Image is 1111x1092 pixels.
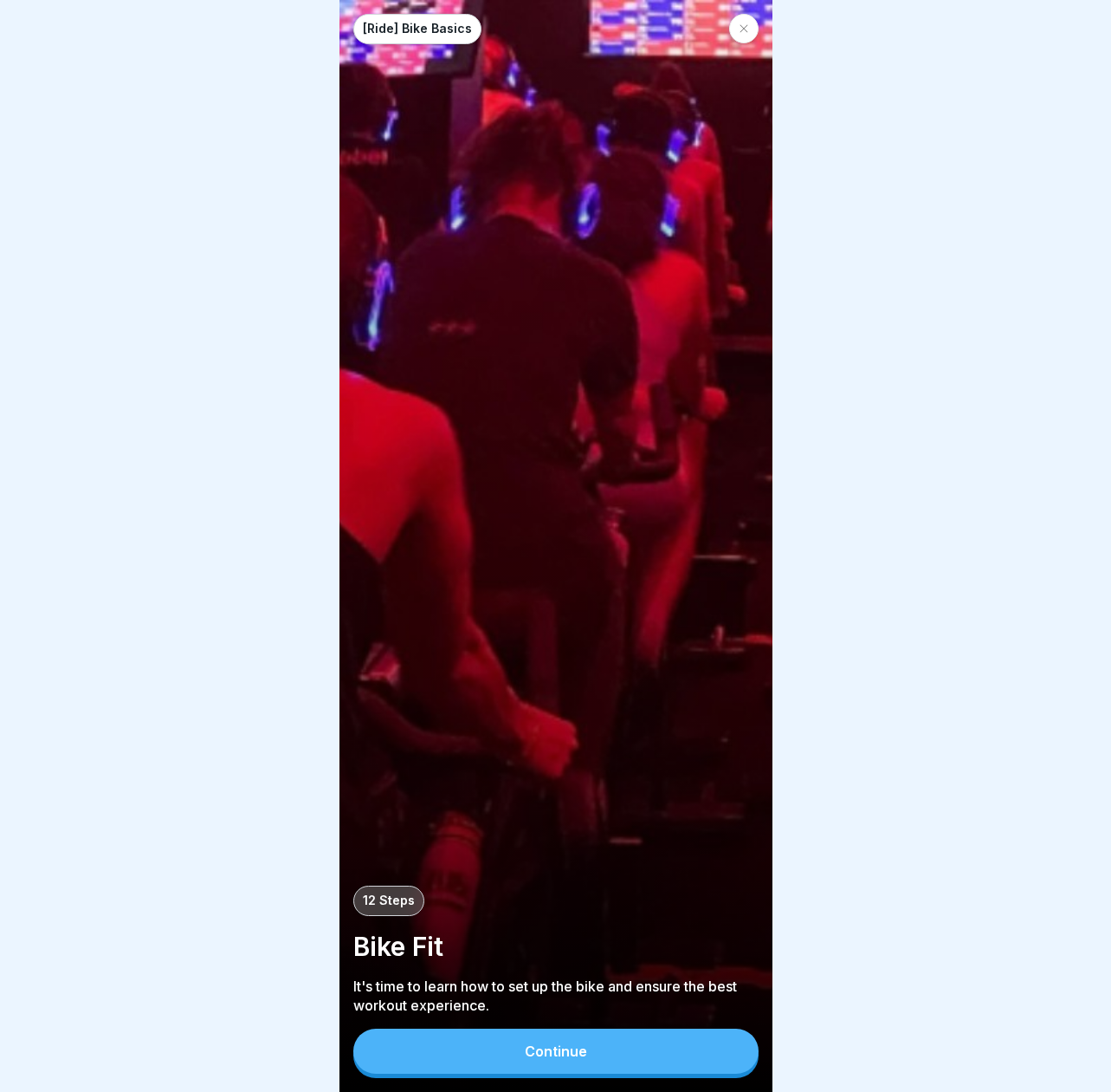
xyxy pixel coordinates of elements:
p: It's time to learn how to set up the bike and ensure the best workout experience. [353,977,759,1015]
p: Bike Fit [353,930,759,963]
div: Continue [525,1043,587,1059]
p: [Ride] Bike Basics [363,22,472,36]
p: 12 Steps [363,894,415,908]
button: Continue [353,1029,759,1074]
